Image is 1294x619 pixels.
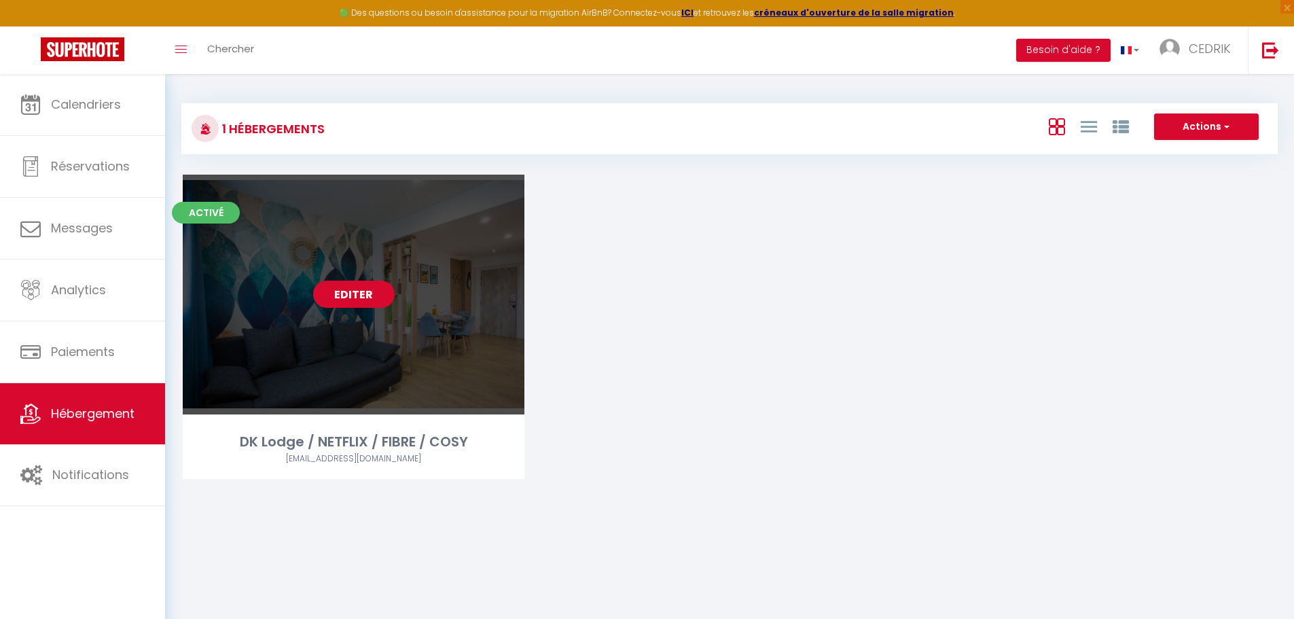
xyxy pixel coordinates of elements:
a: Vue en Liste [1081,115,1097,137]
span: Chercher [207,41,254,56]
img: logout [1262,41,1279,58]
img: Super Booking [41,37,124,61]
span: Réservations [51,158,130,175]
span: Calendriers [51,96,121,113]
button: Ouvrir le widget de chat LiveChat [11,5,52,46]
a: Chercher [197,26,264,74]
span: Notifications [52,466,129,483]
a: ICI [681,7,694,18]
span: Messages [51,219,113,236]
span: CEDRIK [1189,40,1231,57]
img: ... [1160,39,1180,59]
button: Besoin d'aide ? [1016,39,1111,62]
a: Vue en Box [1049,115,1065,137]
div: Airbnb [183,453,524,465]
button: Actions [1154,113,1259,141]
a: Editer [313,281,395,308]
span: Analytics [51,281,106,298]
span: Paiements [51,343,115,360]
a: créneaux d'ouverture de la salle migration [754,7,954,18]
span: Activé [172,202,240,224]
div: DK Lodge / NETFLIX / FIBRE / COSY [183,431,524,453]
a: Vue par Groupe [1113,115,1129,137]
iframe: Chat [1236,558,1284,609]
a: ... CEDRIK [1149,26,1248,74]
span: Hébergement [51,405,134,422]
h3: 1 Hébergements [219,113,325,144]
